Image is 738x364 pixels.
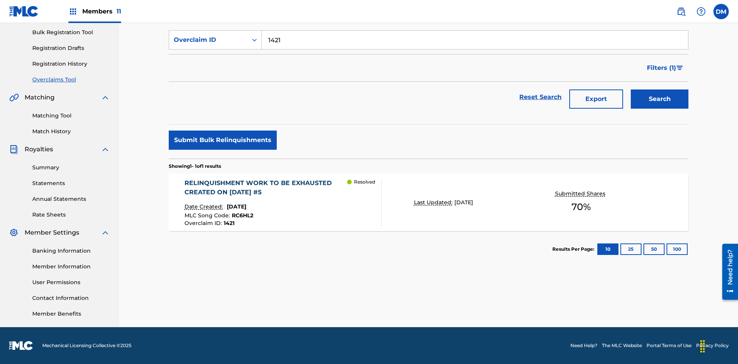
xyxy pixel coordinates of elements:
a: Need Help? [570,342,597,349]
div: RELINQUISHMENT WORK TO BE EXHAUSTED CREATED ON [DATE] #5 [184,179,347,197]
a: Matching Tool [32,112,110,120]
p: Date Created: [184,203,225,211]
button: Submit Bulk Relinquishments [169,131,277,150]
span: [DATE] [454,199,473,206]
img: expand [101,228,110,237]
div: User Menu [713,4,729,19]
span: 70 % [572,200,591,214]
img: filter [676,66,683,70]
div: Drag [696,335,709,358]
a: Bulk Registration Tool [32,28,110,36]
span: Filters ( 1 ) [647,63,676,73]
p: Resolved [354,179,375,185]
a: Privacy Policy [696,342,729,349]
span: 1421 [224,220,234,227]
a: User Permissions [32,278,110,286]
img: expand [101,93,110,102]
p: Results Per Page: [552,246,596,253]
button: 25 [620,243,642,255]
span: Members [82,7,121,16]
a: Registration History [32,60,110,68]
a: Summary [32,164,110,172]
p: Showing 1 - 1 of 1 results [169,163,221,170]
span: Royalties [25,145,53,154]
a: Member Benefits [32,310,110,318]
img: search [676,7,686,16]
img: Member Settings [9,228,18,237]
span: [DATE] [227,203,246,210]
span: Matching [25,93,55,102]
a: Match History [32,127,110,136]
button: 100 [667,243,688,255]
p: Submitted Shares [555,190,607,198]
a: Annual Statements [32,195,110,203]
div: Overclaim ID [174,35,243,45]
button: Search [631,89,688,109]
a: Portal Terms of Use [647,342,691,349]
a: RELINQUISHMENT WORK TO BE EXHAUSTED CREATED ON [DATE] #5Date Created:[DATE]MLC Song Code:RC6HL2Ov... [169,174,688,231]
a: Rate Sheets [32,211,110,219]
img: Matching [9,93,19,102]
span: Member Settings [25,228,79,237]
span: MLC Song Code : [184,212,232,219]
img: MLC Logo [9,6,39,17]
span: RC6HL2 [232,212,253,219]
iframe: Chat Widget [700,327,738,364]
a: Public Search [673,4,689,19]
iframe: Resource Center [716,241,738,304]
a: Registration Drafts [32,44,110,52]
button: Export [569,89,623,109]
button: 50 [643,243,665,255]
span: Mechanical Licensing Collective © 2025 [42,342,131,349]
form: Search Form [169,30,688,113]
a: Contact Information [32,294,110,302]
img: logo [9,341,33,350]
span: 11 [116,8,121,15]
a: Banking Information [32,247,110,255]
a: Overclaims Tool [32,76,110,84]
p: Last Updated: [414,199,454,207]
button: 10 [597,243,618,255]
button: Filters (1) [642,58,688,78]
a: The MLC Website [602,342,642,349]
img: Royalties [9,145,18,154]
a: Member Information [32,263,110,271]
img: Top Rightsholders [68,7,78,16]
a: Statements [32,179,110,187]
a: Reset Search [515,89,565,106]
div: Help [693,4,709,19]
img: expand [101,145,110,154]
span: Overclaim ID : [184,220,224,227]
img: help [696,7,706,16]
